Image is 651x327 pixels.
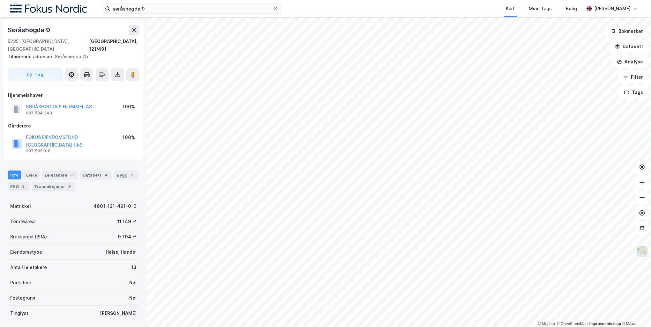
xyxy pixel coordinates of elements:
div: 13 [131,264,137,271]
div: Kart [506,5,515,12]
div: Eiere [24,171,40,179]
button: Tag [8,68,63,81]
button: Tags [619,86,648,99]
a: OpenStreetMap [557,322,588,326]
img: Z [636,245,648,257]
div: 100% [123,134,135,141]
button: Analyse [611,55,648,68]
div: 4 [103,172,109,178]
div: Antall leietakere [10,264,47,271]
div: 2 [129,172,135,178]
div: Bygg [114,171,138,179]
div: 11 149 ㎡ [117,218,137,225]
div: Eiendomstype [10,248,42,256]
div: Mine Tags [529,5,552,12]
div: Tinglyst [10,309,28,317]
div: Punktleie [10,279,31,287]
div: [PERSON_NAME] [100,309,137,317]
span: Tilhørende adresser: [8,54,55,59]
button: Filter [618,71,648,84]
div: Transaksjoner [32,182,75,191]
button: Bokmerker [605,25,648,38]
div: Tomteareal [10,218,36,225]
div: ESG [8,182,29,191]
div: 997 592 816 [26,149,50,154]
div: 6 [66,183,73,190]
div: 5 [20,183,26,190]
div: Søråshøgda 7b [8,53,134,61]
div: Bolig [566,5,577,12]
div: [GEOGRAPHIC_DATA], 121/491 [89,38,139,53]
div: Nei [129,294,137,302]
div: Bruksareal (BRA) [10,233,47,241]
div: 9 794 ㎡ [118,233,137,241]
div: Søråshøgda 9 [8,25,51,35]
div: Helse, Handel [106,248,137,256]
div: Datasett [80,171,112,179]
input: Søk på adresse, matrikkel, gårdeiere, leietakere eller personer [110,4,273,13]
button: Datasett [610,40,648,53]
iframe: Chat Widget [619,296,651,327]
div: 5235, [GEOGRAPHIC_DATA], [GEOGRAPHIC_DATA] [8,38,89,53]
div: Gårdeiere [8,122,139,130]
div: 100% [123,103,135,111]
a: Improve this map [589,322,621,326]
div: 13 [69,172,75,178]
div: 987 584 343 [26,111,52,116]
div: [PERSON_NAME] [594,5,631,12]
div: Leietakere [42,171,78,179]
div: Nei [129,279,137,287]
div: Kontrollprogram for chat [619,296,651,327]
div: Hjemmelshaver [8,91,139,99]
div: Matrikkel [10,202,31,210]
div: Info [8,171,21,179]
a: Mapbox [538,322,556,326]
div: 4601-121-491-0-0 [94,202,137,210]
div: Festegrunn [10,294,35,302]
img: fokus-nordic-logo.8a93422641609758e4ac.png [10,4,87,13]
